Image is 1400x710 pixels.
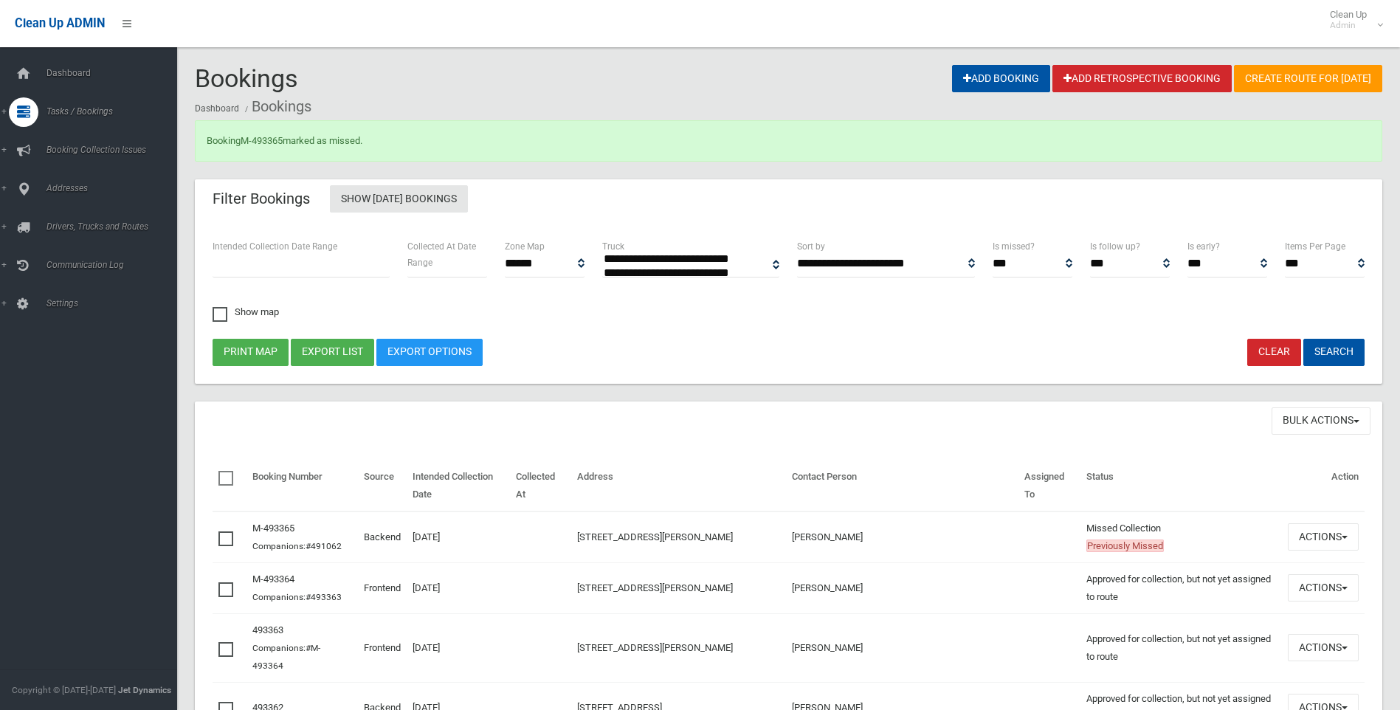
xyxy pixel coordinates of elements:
[1086,540,1164,552] span: Previously Missed
[42,260,188,270] span: Communication Log
[510,461,570,511] th: Collected At
[195,103,239,114] a: Dashboard
[42,106,188,117] span: Tasks / Bookings
[252,541,344,551] small: Companions:
[786,511,1018,563] td: [PERSON_NAME]
[358,562,407,613] td: Frontend
[306,592,342,602] a: #493363
[241,135,283,146] a: M-493365
[1288,523,1359,551] button: Actions
[1080,511,1282,563] td: Missed Collection
[42,221,188,232] span: Drivers, Trucks and Routes
[407,511,510,563] td: [DATE]
[213,307,279,317] span: Show map
[1330,20,1367,31] small: Admin
[12,685,116,695] span: Copyright © [DATE]-[DATE]
[358,461,407,511] th: Source
[291,339,374,366] button: Export list
[1272,407,1370,435] button: Bulk Actions
[252,624,283,635] a: 493363
[195,63,298,93] span: Bookings
[1288,574,1359,602] button: Actions
[195,185,328,213] header: Filter Bookings
[252,592,344,602] small: Companions:
[118,685,171,695] strong: Jet Dynamics
[786,613,1018,682] td: [PERSON_NAME]
[577,642,733,653] a: [STREET_ADDRESS][PERSON_NAME]
[358,613,407,682] td: Frontend
[42,183,188,193] span: Addresses
[1234,65,1382,92] a: Create route for [DATE]
[407,613,510,682] td: [DATE]
[786,562,1018,613] td: [PERSON_NAME]
[246,461,358,511] th: Booking Number
[241,93,311,120] li: Bookings
[1247,339,1301,366] a: Clear
[1323,9,1382,31] span: Clean Up
[252,523,294,534] a: M-493365
[1080,461,1282,511] th: Status
[195,120,1382,162] div: Booking marked as missed.
[15,16,105,30] span: Clean Up ADMIN
[571,461,786,511] th: Address
[330,185,468,213] a: Show [DATE] Bookings
[602,238,624,255] label: Truck
[577,582,733,593] a: [STREET_ADDRESS][PERSON_NAME]
[213,339,289,366] button: Print map
[1080,562,1282,613] td: Approved for collection, but not yet assigned to route
[1282,461,1365,511] th: Action
[407,562,510,613] td: [DATE]
[252,643,320,671] a: #M-493364
[1303,339,1365,366] button: Search
[577,531,733,542] a: [STREET_ADDRESS][PERSON_NAME]
[407,461,510,511] th: Intended Collection Date
[786,461,1018,511] th: Contact Person
[306,541,342,551] a: #491062
[952,65,1050,92] a: Add Booking
[1018,461,1080,511] th: Assigned To
[252,573,294,585] a: M-493364
[1052,65,1232,92] a: Add Retrospective Booking
[1080,613,1282,682] td: Approved for collection, but not yet assigned to route
[1288,634,1359,661] button: Actions
[376,339,483,366] a: Export Options
[42,145,188,155] span: Booking Collection Issues
[358,511,407,563] td: Backend
[42,68,188,78] span: Dashboard
[42,298,188,309] span: Settings
[252,643,320,671] small: Companions:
